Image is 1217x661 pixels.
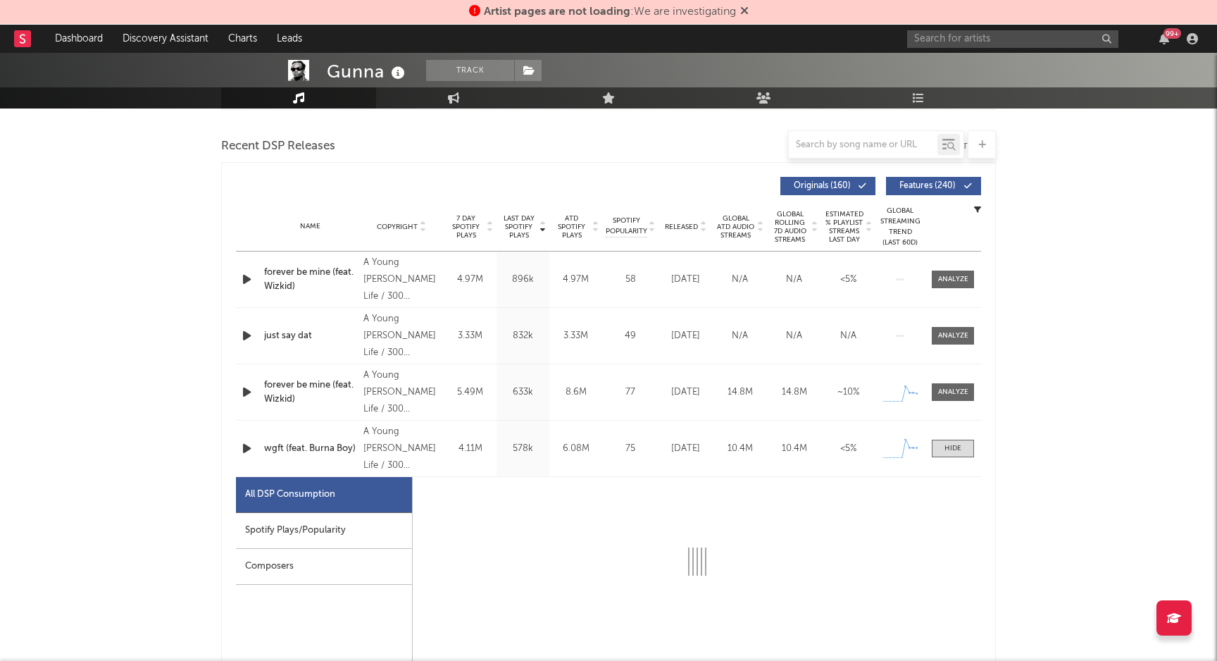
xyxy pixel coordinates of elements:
[662,273,709,287] div: [DATE]
[447,329,493,343] div: 3.33M
[267,25,312,53] a: Leads
[363,311,440,362] div: A Young [PERSON_NAME] Life / 300 Entertainment release., © 2025 Gunna Music, LLC exclusively lice...
[716,442,763,456] div: 10.4M
[363,424,440,474] div: A Young [PERSON_NAME] Life / 300 Entertainment release., © 2025 Gunna Music, LLC exclusively lice...
[770,273,818,287] div: N/A
[363,367,440,418] div: A Young [PERSON_NAME] Life / 300 Entertainment release., © 2025 Gunna Music, LLC exclusively lice...
[662,385,709,400] div: [DATE]
[484,6,630,18] span: Artist pages are not loading
[500,329,546,343] div: 832k
[236,477,412,513] div: All DSP Consumption
[236,549,412,585] div: Composers
[1163,28,1181,39] div: 99 +
[218,25,267,53] a: Charts
[606,273,655,287] div: 58
[740,6,749,18] span: Dismiss
[879,206,921,248] div: Global Streaming Trend (Last 60D)
[236,513,412,549] div: Spotify Plays/Popularity
[377,223,418,231] span: Copyright
[606,329,655,343] div: 49
[245,486,335,503] div: All DSP Consumption
[606,385,655,400] div: 77
[770,329,818,343] div: N/A
[770,210,809,244] span: Global Rolling 7D Audio Streams
[426,60,514,81] button: Track
[770,442,818,456] div: 10.4M
[264,221,356,232] div: Name
[45,25,113,53] a: Dashboard
[789,140,937,151] input: Search by song name or URL
[606,442,655,456] div: 75
[662,442,709,456] div: [DATE]
[907,30,1118,48] input: Search for artists
[716,214,755,240] span: Global ATD Audio Streams
[447,442,493,456] div: 4.11M
[825,273,872,287] div: <5%
[665,223,698,231] span: Released
[327,60,408,83] div: Gunna
[484,6,736,18] span: : We are investigating
[553,442,599,456] div: 6.08M
[770,385,818,400] div: 14.8M
[113,25,218,53] a: Discovery Assistant
[825,329,872,343] div: N/A
[500,273,546,287] div: 896k
[780,177,875,195] button: Originals(160)
[716,273,763,287] div: N/A
[886,177,981,195] button: Features(240)
[553,214,590,240] span: ATD Spotify Plays
[606,216,647,237] span: Spotify Popularity
[264,442,356,456] a: wgft (feat. Burna Boy)
[662,329,709,343] div: [DATE]
[363,254,440,305] div: A Young [PERSON_NAME] Life / 300 Entertainment release., © 2025 Gunna Music, LLC exclusively lice...
[447,273,493,287] div: 4.97M
[825,442,872,456] div: <5%
[264,378,356,406] a: forever be mine (feat. Wizkid)
[500,385,546,400] div: 633k
[895,182,960,190] span: Features ( 240 )
[553,385,599,400] div: 8.6M
[553,273,599,287] div: 4.97M
[447,214,485,240] span: 7 Day Spotify Plays
[825,385,872,400] div: ~ 10 %
[553,329,599,343] div: 3.33M
[500,442,546,456] div: 578k
[264,266,356,293] a: forever be mine (feat. Wizkid)
[500,214,537,240] span: Last Day Spotify Plays
[264,329,356,343] a: just say dat
[716,385,763,400] div: 14.8M
[825,210,863,244] span: Estimated % Playlist Streams Last Day
[447,385,493,400] div: 5.49M
[790,182,854,190] span: Originals ( 160 )
[1159,33,1169,44] button: 99+
[716,329,763,343] div: N/A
